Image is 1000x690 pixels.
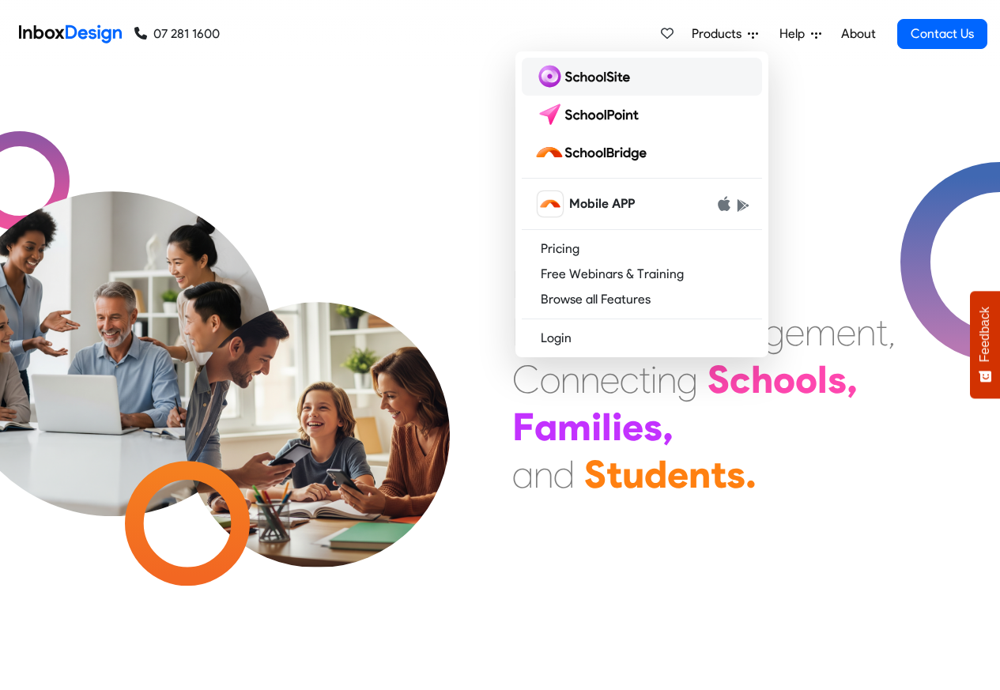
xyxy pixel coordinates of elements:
[708,356,730,403] div: S
[152,236,483,567] img: parents_with_child.png
[764,308,785,356] div: g
[534,102,646,127] img: schoolpoint logo
[730,356,751,403] div: c
[560,356,580,403] div: n
[584,451,606,498] div: S
[817,356,828,403] div: l
[512,261,896,498] div: Maximising Efficient & Engagement, Connecting Schools, Families, and Students.
[639,356,651,403] div: t
[538,191,563,217] img: schoolbridge icon
[689,451,711,498] div: n
[773,356,795,403] div: o
[512,308,532,356] div: E
[795,356,817,403] div: o
[836,308,856,356] div: e
[522,185,762,223] a: schoolbridge icon Mobile APP
[534,403,557,451] div: a
[773,18,828,50] a: Help
[847,356,858,403] div: ,
[692,25,748,43] span: Products
[602,403,612,451] div: l
[512,451,534,498] div: a
[522,326,762,351] a: Login
[534,64,636,89] img: schoolsite logo
[515,51,768,357] div: Products
[745,451,757,498] div: .
[534,140,653,165] img: schoolbridge logo
[512,403,534,451] div: F
[651,356,657,403] div: i
[522,236,762,262] a: Pricing
[540,356,560,403] div: o
[620,356,639,403] div: c
[657,356,677,403] div: n
[667,451,689,498] div: e
[888,308,896,356] div: ,
[612,403,622,451] div: i
[522,262,762,287] a: Free Webinars & Training
[711,451,726,498] div: t
[856,308,876,356] div: n
[569,194,635,213] span: Mobile APP
[557,403,591,451] div: m
[685,18,764,50] a: Products
[751,356,773,403] div: h
[876,308,888,356] div: t
[805,308,836,356] div: m
[828,356,847,403] div: s
[512,356,540,403] div: C
[726,451,745,498] div: s
[134,25,220,43] a: 07 281 1600
[622,403,643,451] div: e
[970,291,1000,398] button: Feedback - Show survey
[522,287,762,312] a: Browse all Features
[606,451,622,498] div: t
[553,451,575,498] div: d
[622,451,644,498] div: u
[677,356,698,403] div: g
[779,25,811,43] span: Help
[785,308,805,356] div: e
[591,403,602,451] div: i
[512,261,543,308] div: M
[580,356,600,403] div: n
[836,18,880,50] a: About
[600,356,620,403] div: e
[644,451,667,498] div: d
[978,307,992,362] span: Feedback
[534,451,553,498] div: n
[643,403,662,451] div: s
[897,19,987,49] a: Contact Us
[662,403,674,451] div: ,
